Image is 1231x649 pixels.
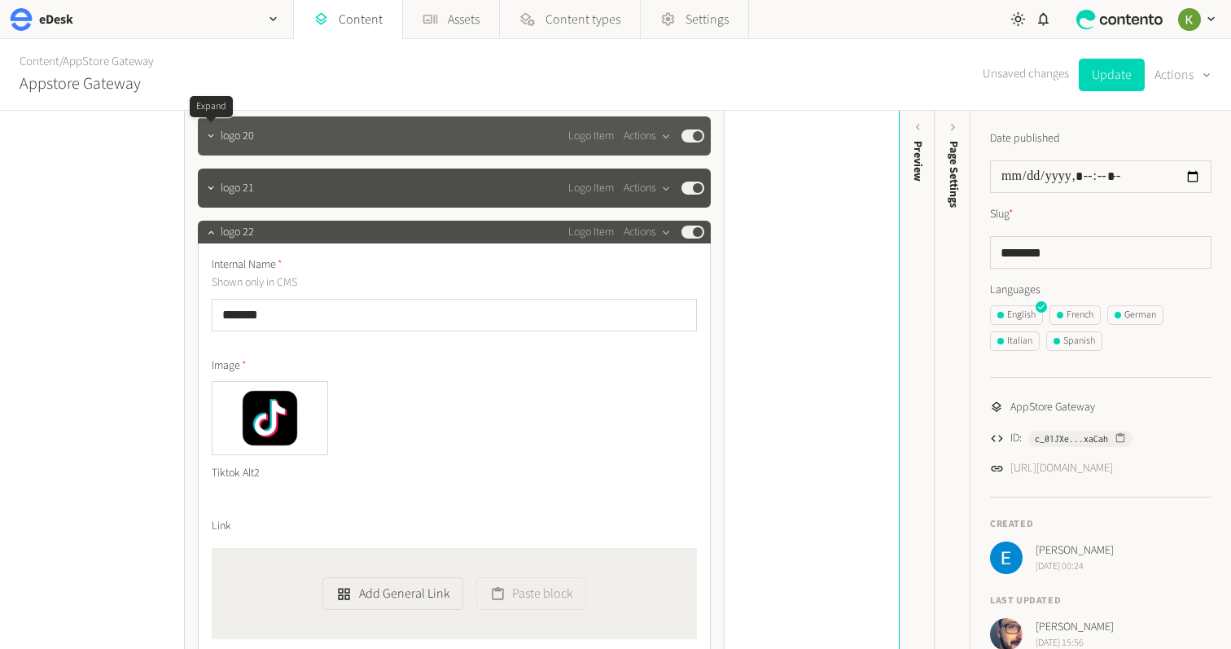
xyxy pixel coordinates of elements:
span: / [59,53,63,70]
a: AppStore Gateway [63,53,154,70]
span: logo 22 [221,224,254,241]
h4: Created [990,517,1211,532]
div: French [1057,308,1093,322]
h2: eDesk [39,10,73,29]
span: [PERSON_NAME] [1036,542,1114,559]
div: Preview [909,141,927,182]
span: Logo Item [568,128,614,145]
span: logo 21 [221,180,254,197]
button: English [990,305,1043,325]
button: Actions [1154,59,1211,91]
button: Update [1079,59,1145,91]
button: German [1107,305,1163,325]
button: Italian [990,331,1040,351]
img: Emmanuel Retzepter [990,542,1023,574]
span: Logo Item [568,224,614,241]
div: Italian [997,334,1032,349]
div: Tiktok Alt2 [212,455,328,492]
img: eDesk [10,8,33,31]
span: logo 20 [221,128,254,145]
span: Content types [545,10,620,29]
button: Add General Link [322,577,462,610]
span: [PERSON_NAME] [1036,619,1114,636]
span: c_01JXe...xaCah [1035,432,1108,446]
button: c_01JXe...xaCah [1028,431,1132,447]
div: Expand [190,96,233,117]
button: French [1049,305,1101,325]
span: Image [212,357,247,375]
div: Spanish [1054,334,1095,349]
img: Tiktok Alt2 [212,382,327,454]
span: Link [212,518,231,535]
div: English [997,308,1036,322]
button: Actions [624,178,672,198]
span: Logo Item [568,180,614,197]
h2: Appstore Gateway [20,72,141,96]
span: [DATE] 00:24 [1036,559,1114,574]
label: Date published [990,130,1060,147]
label: Languages [990,282,1211,299]
div: German [1115,308,1156,322]
span: Page Settings [945,141,962,208]
button: Actions [624,222,672,242]
label: Slug [990,206,1014,223]
span: ID: [1010,430,1022,447]
button: Actions [624,126,672,146]
h4: Last updated [990,594,1211,608]
span: AppStore Gateway [1010,399,1095,416]
a: Content [20,53,59,70]
span: Unsaved changes [983,65,1069,84]
span: Internal Name [212,257,283,274]
span: Settings [686,10,729,29]
button: Paste block [476,577,586,610]
p: Shown only in CMS [212,274,582,292]
a: [URL][DOMAIN_NAME] [1010,460,1113,477]
button: Spanish [1046,331,1102,351]
img: Keelin Terry [1178,8,1201,31]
